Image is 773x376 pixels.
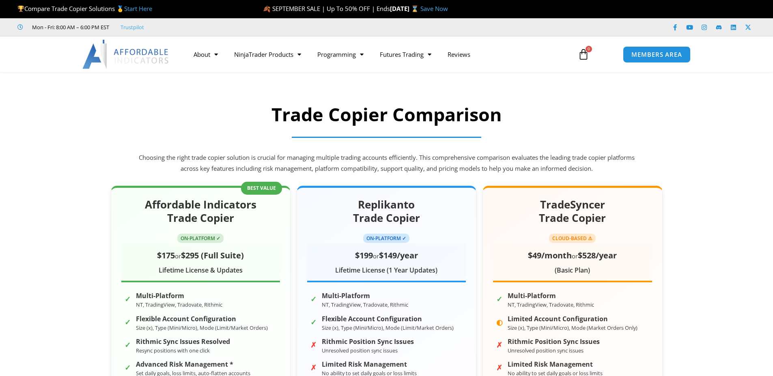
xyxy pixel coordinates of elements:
[157,250,175,261] span: $175
[177,234,224,243] span: ON-PLATFORM ✓
[508,324,637,331] small: Size (x), Type (Mini/Micro), Mode (Market Orders Only)
[372,45,439,64] a: Futures Trading
[125,292,132,300] span: ✓
[137,103,636,127] h2: Trade Copier Comparison
[181,250,244,261] span: $295 (Full Suite)
[508,347,584,354] small: Unresolved position sync issues
[124,4,152,13] a: Start Here
[496,338,504,346] span: ✗
[322,324,454,331] small: Size (x), Type (Mini/Micro), Mode (Limit/Market Orders)
[566,43,601,66] a: 0
[136,324,268,331] small: Size (x), Type (Mini/Micro), Mode (Limit/Market Orders)
[508,338,600,346] strong: Rithmic Position Sync Issues
[420,4,448,13] a: Save Now
[185,45,568,64] nav: Menu
[355,250,373,261] span: $199
[125,361,132,368] span: ✓
[121,264,280,277] div: Lifetime License & Updates
[439,45,478,64] a: Reviews
[508,292,594,300] strong: Multi-Platform
[310,338,318,346] span: ✗
[136,347,210,354] small: Resync positions with one click
[496,361,504,368] span: ✗
[185,45,226,64] a: About
[586,46,592,52] span: 0
[549,234,596,243] span: CLOUD-BASED ⚠
[322,338,414,346] strong: Rithmic Position Sync Issues
[121,248,280,263] div: or
[496,292,504,300] span: ✓
[508,361,603,368] strong: Limited Risk Management
[17,4,152,13] span: Compare Trade Copier Solutions 🥇
[322,347,398,354] small: Unresolved position sync issues
[508,315,637,323] strong: Limited Account Configuration
[307,248,466,263] div: or
[18,6,24,12] img: 🏆
[307,198,466,226] h2: Replikanto Trade Copier
[121,198,280,226] h2: Affordable Indicators Trade Copier
[310,361,318,368] span: ✗
[309,45,372,64] a: Programming
[125,316,132,323] span: ✓
[623,46,691,63] a: MEMBERS AREA
[310,292,318,300] span: ✓
[631,52,682,58] span: MEMBERS AREA
[322,301,408,308] small: NT, TradingView, Tradovate, Rithmic
[263,4,390,13] span: 🍂 SEPTEMBER SALE | Up To 50% OFF | Ends
[82,40,170,69] img: LogoAI | Affordable Indicators – NinjaTrader
[136,361,250,368] strong: Advanced Risk Management *
[528,250,572,261] span: $49/month
[578,250,617,261] span: $528/year
[121,22,144,32] a: Trustpilot
[136,338,230,346] strong: Rithmic Sync Issues Resolved
[379,250,418,261] span: $149/year
[310,316,318,323] span: ✓
[136,315,268,323] strong: Flexible Account Configuration
[496,316,504,323] span: ◐
[493,248,652,263] div: or
[322,315,454,323] strong: Flexible Account Configuration
[137,152,636,175] p: Choosing the right trade copier solution is crucial for managing multiple trading accounts effici...
[322,292,408,300] strong: Multi-Platform
[136,301,222,308] small: NT, TradingView, Tradovate, Rithmic
[226,45,309,64] a: NinjaTrader Products
[508,301,594,308] small: NT, TradingView, Tradovate, Rithmic
[30,22,109,32] span: Mon - Fri: 8:00 AM – 6:00 PM EST
[125,338,132,346] span: ✓
[136,292,222,300] strong: Multi-Platform
[322,361,417,368] strong: Limited Risk Management
[307,264,466,277] div: Lifetime License (1 Year Updates)
[363,234,409,243] span: ON-PLATFORM ✓
[493,198,652,226] h2: TradeSyncer Trade Copier
[390,4,420,13] strong: [DATE] ⌛
[493,264,652,277] div: (Basic Plan)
